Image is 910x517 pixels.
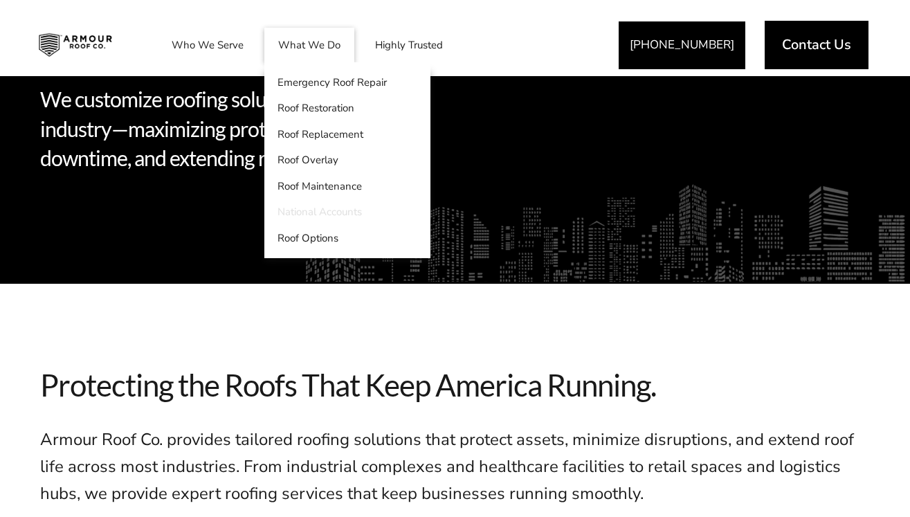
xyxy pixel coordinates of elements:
[264,147,430,174] a: Roof Overlay
[40,84,451,173] span: We customize roofing solutions to fit your industry—maximizing protection, minimizing downtime, a...
[264,28,354,62] a: What We Do
[264,121,430,147] a: Roof Replacement
[40,367,871,403] span: Protecting the Roofs That Keep America Running.
[40,428,854,505] span: Armour Roof Co. provides tailored roofing solutions that protect assets, minimize disruptions, an...
[264,96,430,122] a: Roof Restoration
[158,28,257,62] a: Who We Serve
[361,28,457,62] a: Highly Trusted
[264,199,430,226] a: National Accounts
[782,38,851,52] span: Contact Us
[264,173,430,199] a: Roof Maintenance
[765,21,868,69] a: Contact Us
[619,21,745,69] a: [PHONE_NUMBER]
[264,69,430,96] a: Emergency Roof Repair
[264,225,430,251] a: Roof Options
[28,28,123,62] img: Industrial and Commercial Roofing Company | Armour Roof Co.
